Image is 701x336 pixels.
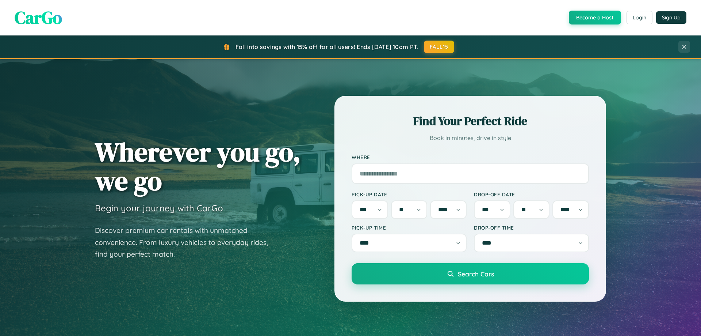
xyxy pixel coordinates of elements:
h2: Find Your Perfect Ride [352,113,589,129]
button: Search Cars [352,263,589,284]
p: Discover premium car rentals with unmatched convenience. From luxury vehicles to everyday rides, ... [95,224,277,260]
label: Drop-off Date [474,191,589,197]
label: Drop-off Time [474,224,589,231]
h1: Wherever you go, we go [95,137,301,195]
p: Book in minutes, drive in style [352,133,589,143]
span: Search Cars [458,270,494,278]
label: Pick-up Time [352,224,467,231]
span: CarGo [15,5,62,30]
button: Become a Host [569,11,621,24]
span: Fall into savings with 15% off for all users! Ends [DATE] 10am PT. [235,43,418,50]
label: Pick-up Date [352,191,467,197]
h3: Begin your journey with CarGo [95,203,223,214]
label: Where [352,154,589,161]
button: FALL15 [424,41,455,53]
button: Sign Up [656,11,686,24]
button: Login [627,11,652,24]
